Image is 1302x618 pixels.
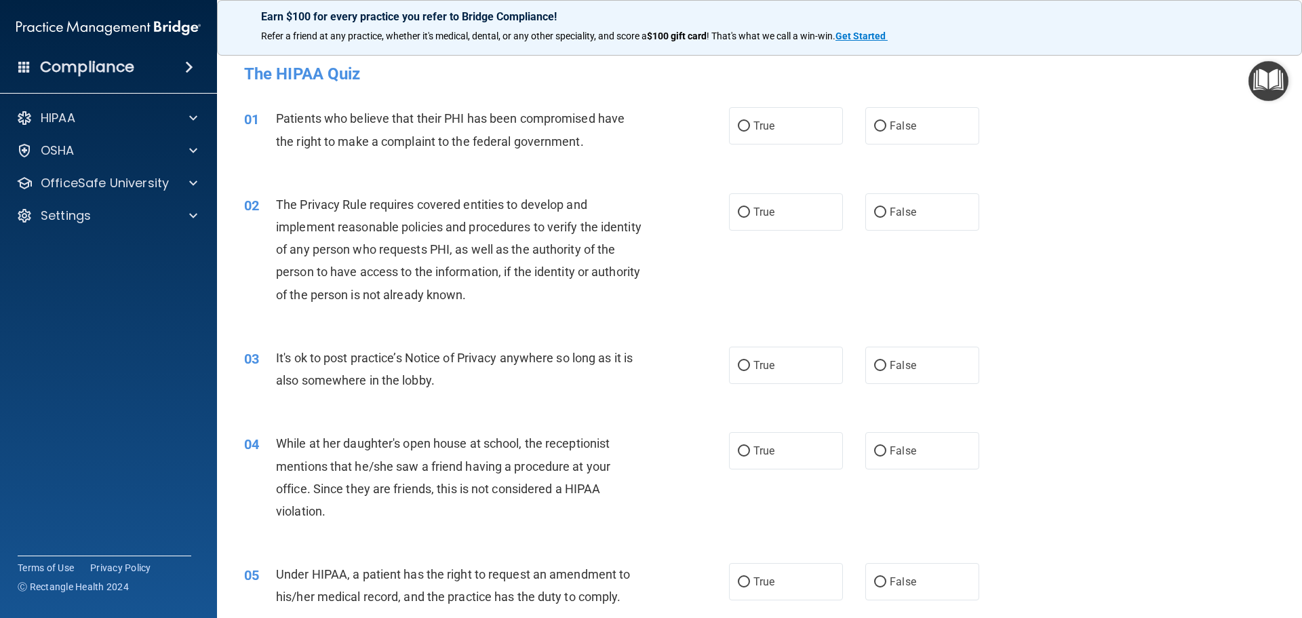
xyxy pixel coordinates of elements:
span: False [890,359,916,372]
span: Ⓒ Rectangle Health 2024 [18,580,129,594]
span: True [753,444,774,457]
input: False [874,446,886,457]
a: Terms of Use [18,561,74,575]
h4: The HIPAA Quiz [244,65,1275,83]
input: False [874,121,886,132]
span: Patients who believe that their PHI has been compromised have the right to make a complaint to th... [276,111,625,148]
a: Settings [16,208,197,224]
input: True [738,446,750,457]
span: False [890,119,916,132]
span: 05 [244,567,259,583]
input: True [738,577,750,587]
button: Open Resource Center [1248,61,1288,101]
span: 02 [244,197,259,214]
span: It's ok to post practice’s Notice of Privacy anywhere so long as it is also somewhere in the lobby. [276,351,633,387]
p: OSHA [41,142,75,159]
a: Get Started [835,31,888,41]
input: False [874,577,886,587]
p: HIPAA [41,110,75,126]
span: False [890,444,916,457]
input: True [738,208,750,218]
p: OfficeSafe University [41,175,169,191]
strong: Get Started [835,31,886,41]
p: Earn $100 for every practice you refer to Bridge Compliance! [261,10,1258,23]
span: False [890,206,916,218]
strong: $100 gift card [647,31,707,41]
span: False [890,575,916,588]
span: 01 [244,111,259,128]
a: HIPAA [16,110,197,126]
span: 03 [244,351,259,367]
input: True [738,121,750,132]
span: Refer a friend at any practice, whether it's medical, dental, or any other speciality, and score a [261,31,647,41]
span: 04 [244,436,259,452]
p: Settings [41,208,91,224]
span: True [753,575,774,588]
span: True [753,119,774,132]
span: True [753,359,774,372]
span: ! That's what we call a win-win. [707,31,835,41]
input: False [874,208,886,218]
a: OSHA [16,142,197,159]
span: Under HIPAA, a patient has the right to request an amendment to his/her medical record, and the p... [276,567,630,604]
h4: Compliance [40,58,134,77]
input: True [738,361,750,371]
a: OfficeSafe University [16,175,197,191]
input: False [874,361,886,371]
span: The Privacy Rule requires covered entities to develop and implement reasonable policies and proce... [276,197,642,302]
span: While at her daughter's open house at school, the receptionist mentions that he/she saw a friend ... [276,436,610,518]
span: True [753,206,774,218]
a: Privacy Policy [90,561,151,575]
img: PMB logo [16,14,201,41]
